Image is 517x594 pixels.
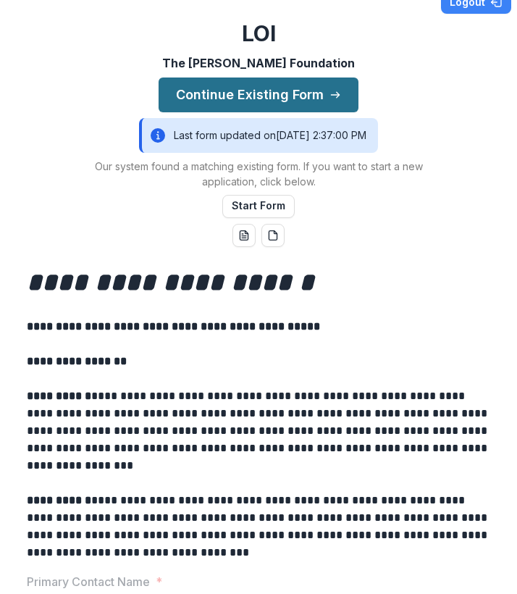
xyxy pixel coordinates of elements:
[139,118,378,153] div: Last form updated on [DATE] 2:37:00 PM
[242,20,276,49] h2: LOI
[159,78,358,112] button: Continue Existing Form
[232,224,256,247] button: word-download
[80,159,436,189] p: Our system found a matching existing form. If you want to start a new application, click below.
[261,224,285,247] button: pdf-download
[222,195,295,218] button: Start Form
[27,573,150,590] p: Primary Contact Name
[162,54,355,72] p: The [PERSON_NAME] Foundation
